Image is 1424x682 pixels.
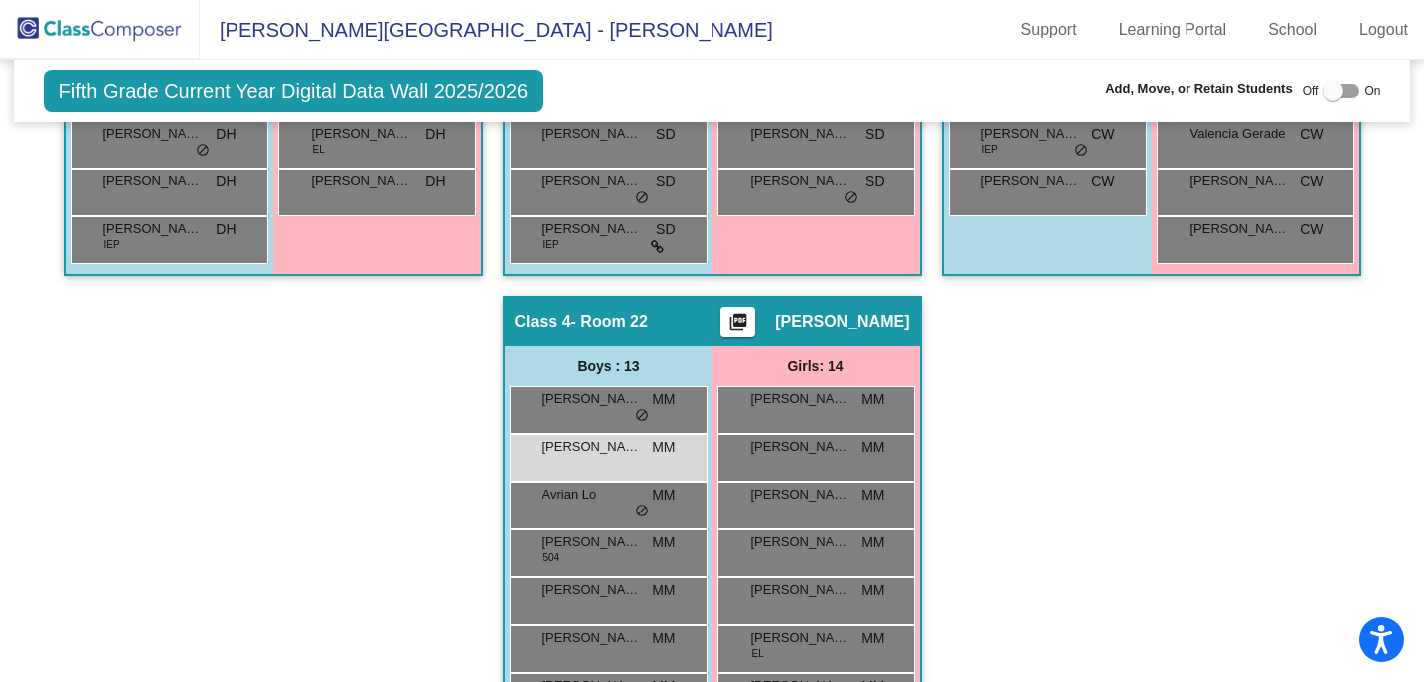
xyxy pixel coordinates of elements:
span: do_not_disturb_alt [635,408,649,424]
span: [PERSON_NAME] [312,124,412,144]
span: [PERSON_NAME] [751,485,851,505]
span: SD [656,219,675,240]
button: Print Students Details [720,307,755,337]
span: SD [865,171,884,192]
mat-icon: picture_as_pdf [726,312,750,340]
a: Logout [1343,14,1424,46]
span: [PERSON_NAME] [1190,171,1290,191]
span: [PERSON_NAME] [103,124,203,144]
a: School [1252,14,1333,46]
span: [PERSON_NAME] [312,171,412,191]
span: MM [861,389,884,410]
span: Off [1303,82,1319,100]
span: do_not_disturb_alt [844,190,858,206]
span: DH [425,124,445,145]
span: IEP [543,237,559,252]
span: [PERSON_NAME] [981,171,1081,191]
span: On [1364,82,1380,100]
span: 504 [543,550,560,565]
span: MM [861,628,884,649]
span: Add, Move, or Retain Students [1105,79,1293,99]
span: EL [313,142,325,157]
span: [PERSON_NAME] [103,219,203,239]
span: CW [1091,171,1114,192]
span: [PERSON_NAME] [542,124,642,144]
span: [PERSON_NAME] [1190,219,1290,239]
span: MM [652,628,675,649]
span: MM [652,485,675,506]
span: SD [865,124,884,145]
span: [PERSON_NAME] [542,532,642,552]
span: CW [1300,124,1323,145]
span: [PERSON_NAME] [542,437,642,457]
span: [PERSON_NAME] [981,124,1081,144]
a: Support [1005,14,1093,46]
span: MM [861,532,884,553]
span: MM [861,485,884,506]
span: DH [425,171,445,192]
span: SD [656,171,675,192]
span: MM [861,580,884,601]
span: [PERSON_NAME] [542,389,642,409]
div: Girls: 14 [712,346,920,386]
span: SD [656,124,675,145]
div: Boys : 13 [505,346,712,386]
span: [PERSON_NAME] [542,171,642,191]
span: [PERSON_NAME] [751,628,851,648]
span: CW [1300,219,1323,240]
span: [PERSON_NAME] [542,580,642,600]
span: MM [652,389,675,410]
span: [PERSON_NAME] [751,580,851,600]
span: [PERSON_NAME] [751,532,851,552]
span: [PERSON_NAME][GEOGRAPHIC_DATA] - [PERSON_NAME] [200,14,773,46]
span: do_not_disturb_alt [635,190,649,206]
span: MM [652,437,675,458]
span: Valencia Gerade [1190,124,1290,144]
span: [PERSON_NAME] [775,312,909,332]
span: - Room 22 [571,312,648,332]
span: MM [652,532,675,553]
span: [PERSON_NAME] [751,171,851,191]
span: do_not_disturb_alt [1074,143,1088,159]
span: Avrian Lo [542,485,642,505]
span: EL [752,646,764,661]
span: DH [216,219,236,240]
span: [PERSON_NAME] [751,437,851,457]
span: [PERSON_NAME] [542,628,642,648]
span: Fifth Grade Current Year Digital Data Wall 2025/2026 [44,70,544,112]
span: DH [216,171,236,192]
span: [PERSON_NAME] [103,171,203,191]
span: [PERSON_NAME] [751,389,851,409]
span: MM [861,437,884,458]
span: MM [652,580,675,601]
span: CW [1091,124,1114,145]
span: CW [1300,171,1323,192]
span: IEP [982,142,998,157]
span: do_not_disturb_alt [196,143,210,159]
span: [PERSON_NAME] [751,124,851,144]
span: do_not_disturb_alt [635,504,649,519]
a: Learning Portal [1103,14,1243,46]
span: [PERSON_NAME] [542,219,642,239]
span: Class 4 [515,312,571,332]
span: DH [216,124,236,145]
span: IEP [104,237,120,252]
